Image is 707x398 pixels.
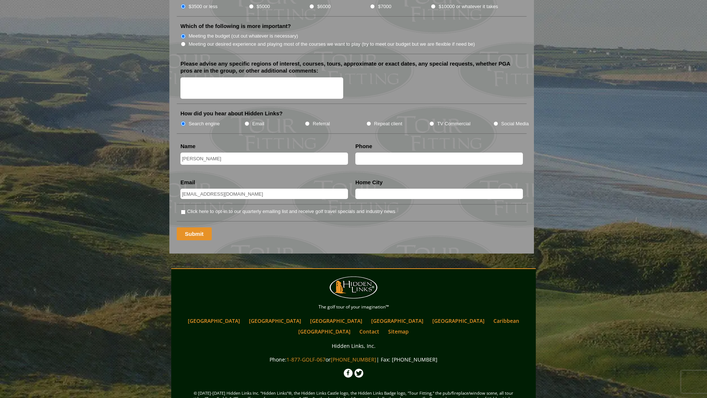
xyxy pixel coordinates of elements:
[252,120,264,128] label: Email
[173,303,534,311] p: The golf tour of your imagination™
[501,120,529,128] label: Social Media
[354,369,363,378] img: Twitter
[306,315,366,326] a: [GEOGRAPHIC_DATA]
[187,208,395,215] label: Click here to opt-in to our quarterly emailing list and receive golf travel specials and industry...
[355,143,372,150] label: Phone
[437,120,470,128] label: TV Commercial
[313,120,330,128] label: Referral
[344,369,353,378] img: Facebook
[384,326,412,337] a: Sitemap
[367,315,427,326] a: [GEOGRAPHIC_DATA]
[295,326,354,337] a: [GEOGRAPHIC_DATA]
[173,355,534,364] p: Phone: or | Fax: [PHONE_NUMBER]
[180,60,523,74] label: Please advise any specific regions of interest, courses, tours, approximate or exact dates, any s...
[439,3,498,10] label: $10000 or whatever it takes
[355,179,383,186] label: Home City
[257,3,270,10] label: $5000
[180,22,291,30] label: Which of the following is more important?
[177,227,212,240] input: Submit
[180,179,195,186] label: Email
[184,315,244,326] a: [GEOGRAPHIC_DATA]
[180,143,196,150] label: Name
[429,315,488,326] a: [GEOGRAPHIC_DATA]
[245,315,305,326] a: [GEOGRAPHIC_DATA]
[189,41,475,48] label: Meeting our desired experience and playing most of the courses we want to play (try to meet our b...
[180,110,283,117] label: How did you hear about Hidden Links?
[189,32,298,40] label: Meeting the budget (cut out whatever is necessary)
[317,3,331,10] label: $6000
[286,356,326,363] a: 1-877-GOLF-067
[490,315,523,326] a: Caribbean
[356,326,383,337] a: Contact
[374,120,402,128] label: Repeat client
[189,120,220,128] label: Search engine
[331,356,376,363] a: [PHONE_NUMBER]
[378,3,391,10] label: $7000
[189,3,218,10] label: $3500 or less
[173,341,534,350] p: Hidden Links, Inc.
